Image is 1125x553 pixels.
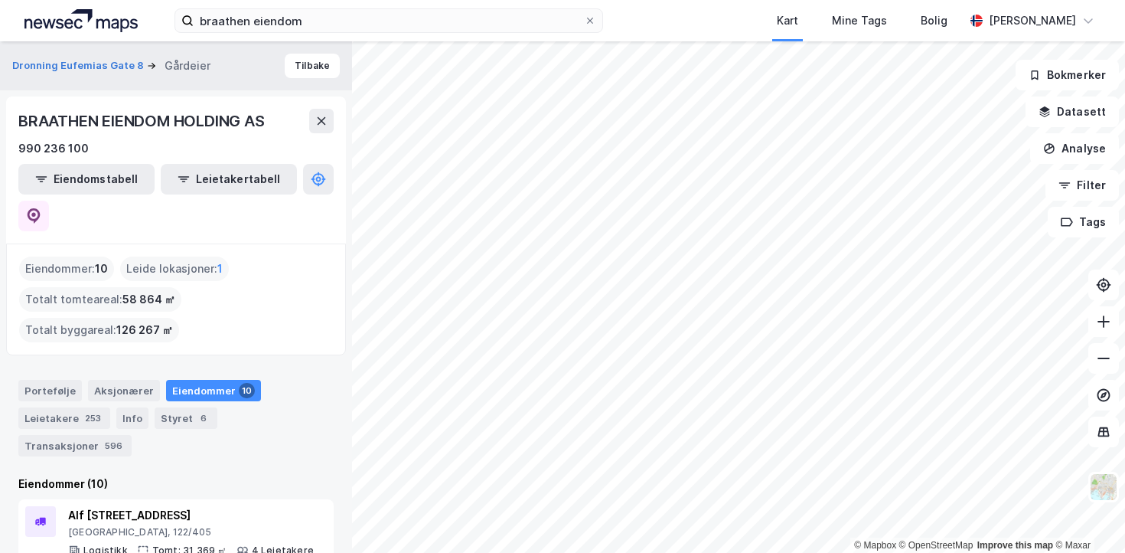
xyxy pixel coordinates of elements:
div: Kontrollprogram for chat [1048,479,1125,553]
button: Tags [1048,207,1119,237]
div: 6 [196,411,211,426]
div: Transaksjoner [18,435,132,456]
span: 10 [95,260,108,278]
button: Bokmerker [1016,60,1119,90]
span: 58 864 ㎡ [122,290,175,309]
button: Tilbake [285,54,340,78]
button: Dronning Eufemias Gate 8 [12,58,147,74]
div: Gårdeier [165,57,210,75]
div: [GEOGRAPHIC_DATA], 122/405 [68,526,314,538]
iframe: Chat Widget [1048,479,1125,553]
div: Kart [777,11,798,30]
button: Eiendomstabell [18,164,155,195]
div: 253 [82,411,104,426]
div: Eiendommer (10) [18,475,334,493]
input: Søk på adresse, matrikkel, gårdeiere, leietakere eller personer [194,9,584,32]
div: BRAATHEN EIENDOM HOLDING AS [18,109,268,133]
button: Leietakertabell [161,164,297,195]
div: Aksjonærer [88,380,160,401]
div: Bolig [921,11,947,30]
img: Z [1089,473,1118,502]
div: Info [116,407,148,429]
button: Datasett [1026,97,1119,127]
div: Eiendommer [166,380,261,401]
div: Alf [STREET_ADDRESS] [68,506,314,525]
a: OpenStreetMap [899,540,973,551]
div: Leide lokasjoner : [120,257,229,281]
div: 596 [102,438,126,453]
div: 990 236 100 [18,139,89,158]
img: logo.a4113a55bc3d86da70a041830d287a7e.svg [24,9,138,32]
a: Mapbox [854,540,896,551]
div: Totalt byggareal : [19,318,179,342]
a: Improve this map [977,540,1053,551]
div: 10 [239,383,255,398]
div: Totalt tomteareal : [19,287,181,312]
span: 126 267 ㎡ [116,321,173,339]
span: 1 [217,260,223,278]
button: Filter [1045,170,1119,201]
div: Eiendommer : [19,257,114,281]
div: Leietakere [18,407,110,429]
button: Analyse [1030,133,1119,164]
div: [PERSON_NAME] [989,11,1076,30]
div: Portefølje [18,380,82,401]
div: Styret [155,407,217,429]
div: Mine Tags [832,11,887,30]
